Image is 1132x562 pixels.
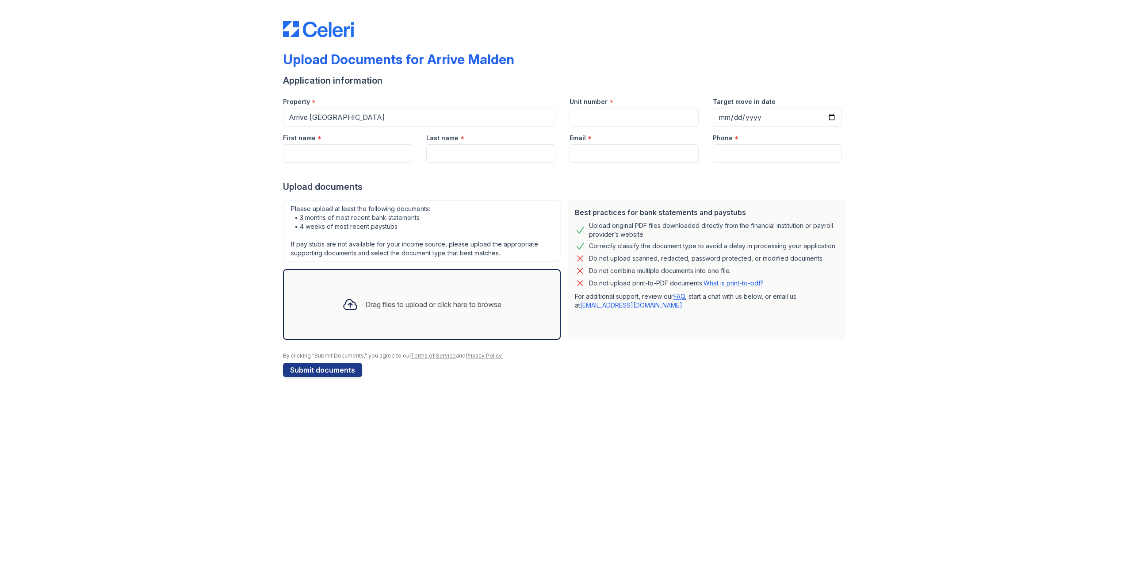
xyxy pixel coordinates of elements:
div: Upload original PDF files downloaded directly from the financial institution or payroll provider’... [589,221,838,239]
label: Unit number [570,97,608,106]
div: Application information [283,74,849,87]
img: CE_Logo_Blue-a8612792a0a2168367f1c8372b55b34899dd931a85d93a1a3d3e32e68fde9ad4.png [283,21,354,37]
a: [EMAIL_ADDRESS][DOMAIN_NAME] [580,301,682,309]
a: Terms of Service [411,352,456,359]
div: Drag files to upload or click here to browse [365,299,501,310]
div: Best practices for bank statements and paystubs [575,207,838,218]
div: By clicking "Submit Documents," you agree to our and [283,352,849,359]
label: Email [570,134,586,142]
p: Do not upload print-to-PDF documents. [589,279,764,288]
div: Please upload at least the following documents: • 3 months of most recent bank statements • 4 wee... [283,200,561,262]
p: For additional support, review our , start a chat with us below, or email us at [575,292,838,310]
a: FAQ [673,293,685,300]
div: Do not upload scanned, redacted, password protected, or modified documents. [589,253,824,264]
a: What is print-to-pdf? [704,279,764,287]
div: Upload documents [283,181,849,193]
label: Target move in date [713,97,776,106]
label: First name [283,134,316,142]
button: Submit documents [283,363,362,377]
label: Property [283,97,310,106]
label: Phone [713,134,733,142]
div: Do not combine multiple documents into one file. [589,266,731,276]
a: Privacy Policy. [466,352,503,359]
div: Upload Documents for Arrive Malden [283,51,514,67]
label: Last name [426,134,459,142]
div: Correctly classify the document type to avoid a delay in processing your application. [589,241,837,251]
